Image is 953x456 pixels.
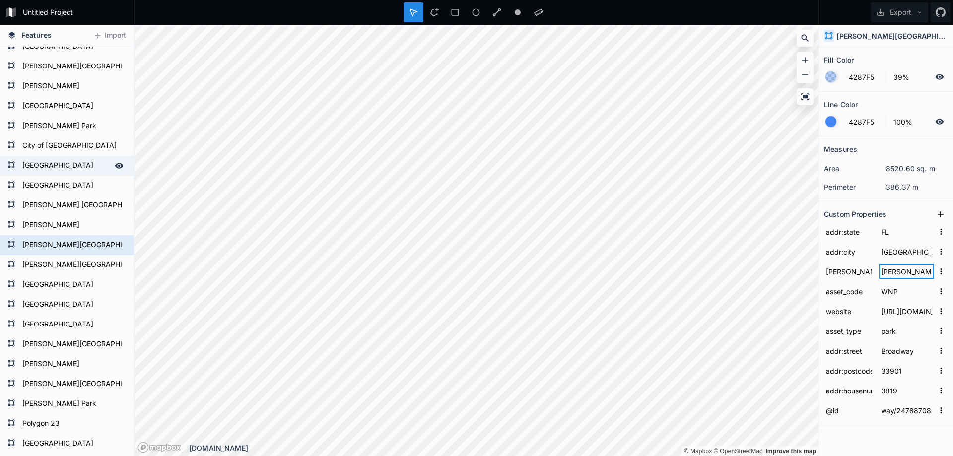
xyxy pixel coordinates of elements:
dd: 386.37 m [886,182,948,192]
input: Name [824,403,874,418]
h2: Custom Properties [824,206,886,222]
h2: Line Color [824,97,858,112]
input: Name [824,383,874,398]
h2: Fill Color [824,52,854,67]
input: Empty [879,304,934,319]
h2: Measures [824,141,857,157]
input: Empty [879,383,934,398]
input: Name [824,363,874,378]
input: Name [824,264,874,279]
input: Name [824,304,874,319]
input: Name [824,324,874,338]
input: Empty [879,284,934,299]
input: Empty [879,324,934,338]
dt: perimeter [824,182,886,192]
button: Export [871,2,928,22]
input: Empty [879,363,934,378]
span: Features [21,30,52,40]
button: Import [88,28,131,44]
h4: [PERSON_NAME][GEOGRAPHIC_DATA] [836,31,948,41]
a: OpenStreetMap [714,448,763,455]
input: Empty [879,403,934,418]
input: Name [824,244,874,259]
a: Mapbox logo [137,442,181,453]
input: Name [824,284,874,299]
input: Name [824,343,874,358]
dd: 8520.60 sq. m [886,163,948,174]
input: Empty [879,224,934,239]
a: Mapbox [684,448,712,455]
a: Map feedback [765,448,816,455]
input: Empty [879,264,934,279]
input: Empty [879,244,934,259]
div: [DOMAIN_NAME] [189,443,818,453]
dt: area [824,163,886,174]
input: Empty [879,343,934,358]
input: Name [824,224,874,239]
